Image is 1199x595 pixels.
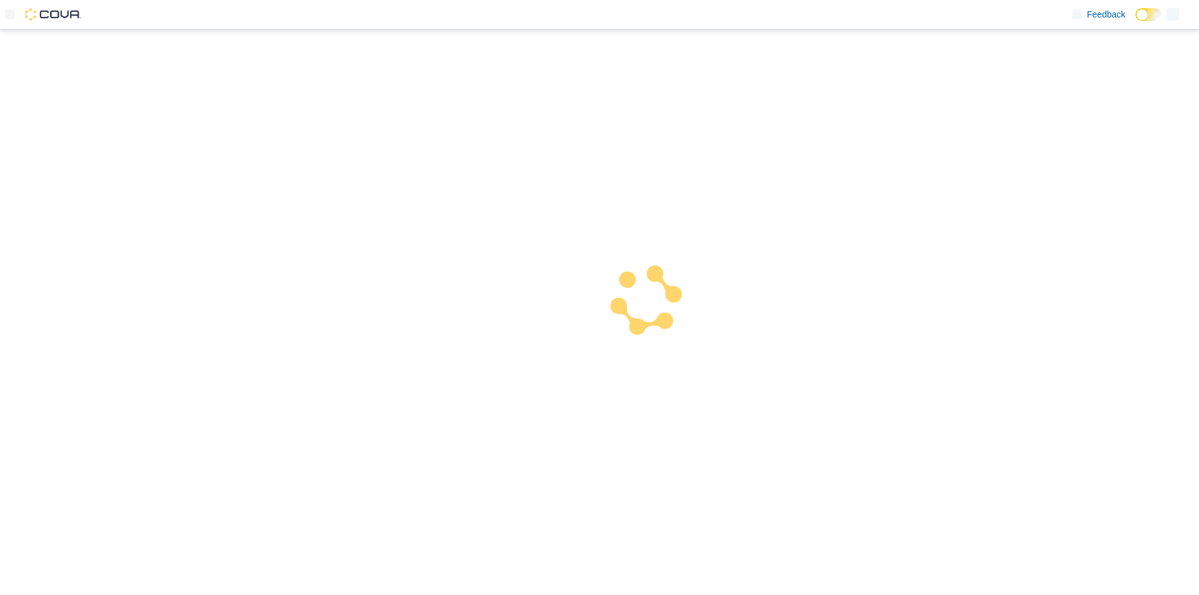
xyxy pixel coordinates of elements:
[25,8,81,21] img: Cova
[599,256,693,350] img: cova-loader
[1087,8,1125,21] span: Feedback
[1067,2,1130,27] a: Feedback
[1135,8,1162,21] input: Dark Mode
